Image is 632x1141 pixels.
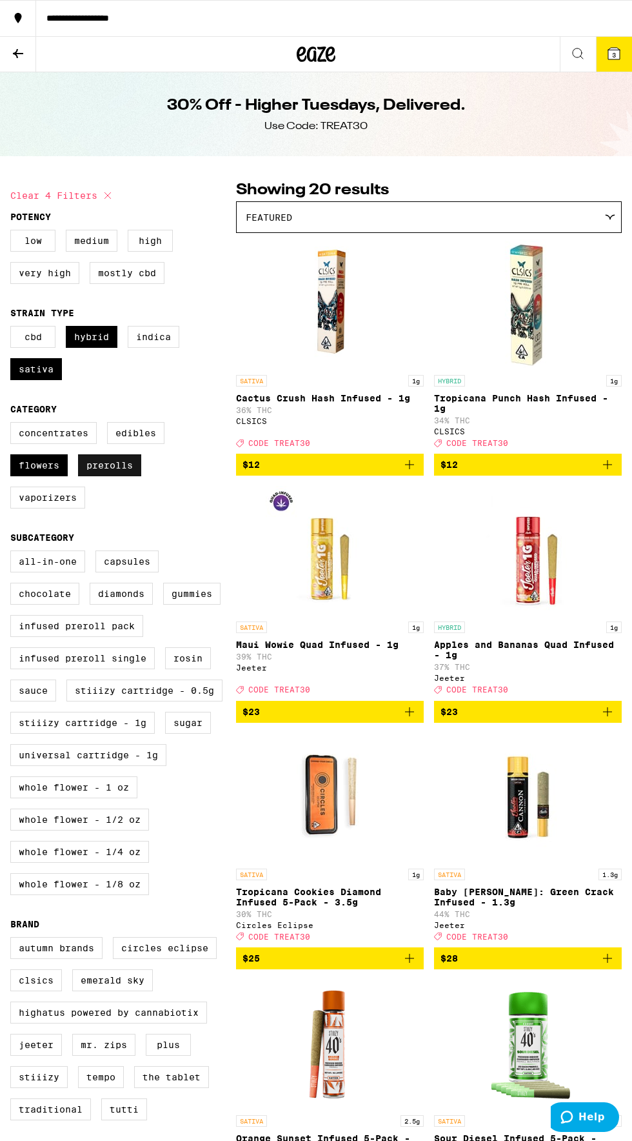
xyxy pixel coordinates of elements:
label: Traditional [10,1098,91,1120]
img: Jeeter - Baby Cannon: Green Crack Infused - 1.3g [464,733,593,862]
label: Indica [128,326,179,348]
span: CODE TREAT30 [446,439,508,447]
label: Hybrid [66,326,117,348]
legend: Strain Type [10,308,74,318]
label: Medium [66,230,117,252]
span: $12 [242,459,260,470]
label: Sativa [10,358,62,380]
p: 36% THC [236,406,424,414]
button: Add to bag [434,947,622,969]
label: Infused Preroll Single [10,647,155,669]
label: Universal Cartridge - 1g [10,744,166,766]
span: CODE TREAT30 [248,933,310,941]
div: Jeeter [236,663,424,672]
label: Mr. Zips [72,1034,135,1056]
label: Mostly CBD [90,262,164,284]
label: Very High [10,262,79,284]
label: Whole Flower - 1 oz [10,776,137,798]
p: Maui Wowie Quad Infused - 1g [236,640,424,650]
iframe: Opens a widget where you can find more information [551,1102,619,1135]
p: 1g [606,375,622,387]
label: Autumn Brands [10,937,103,959]
label: Concentrates [10,422,97,444]
label: High [128,230,173,252]
span: CODE TREAT30 [248,439,310,447]
a: Open page for Maui Wowie Quad Infused - 1g from Jeeter [236,486,424,700]
p: SATIVA [236,621,267,633]
label: Whole Flower - 1/4 oz [10,841,149,863]
div: Jeeter [434,674,622,682]
a: Open page for Baby Cannon: Green Crack Infused - 1.3g from Jeeter [434,733,622,947]
label: Prerolls [78,454,141,476]
label: Capsules [95,550,159,572]
img: CLSICS - Tropicana Punch Hash Infused - 1g [464,239,593,369]
label: Jeeter [10,1034,62,1056]
p: 44% THC [434,910,622,918]
span: CODE TREAT30 [446,686,508,694]
p: SATIVA [236,869,267,880]
p: Baby [PERSON_NAME]: Green Crack Infused - 1.3g [434,887,622,907]
label: Highatus Powered by Cannabiotix [10,1002,207,1024]
span: $12 [440,459,458,470]
legend: Subcategory [10,532,74,543]
p: 34% THC [434,416,622,425]
img: Jeeter - Maui Wowie Quad Infused - 1g [266,486,395,615]
div: Jeeter [434,921,622,929]
label: STIIIZY Cartridge - 1g [10,712,155,734]
button: Add to bag [434,454,622,476]
button: Clear 4 filters [10,179,115,212]
button: Add to bag [236,454,424,476]
label: Low [10,230,55,252]
p: 1g [408,621,424,633]
p: HYBRID [434,375,465,387]
img: STIIIZY - Sour Diesel Infused 5-Pack - 2.5g [464,980,593,1109]
img: Circles Eclipse - Tropicana Cookies Diamond Infused 5-Pack - 3.5g [266,733,395,862]
span: Featured [246,212,292,223]
p: SATIVA [236,375,267,387]
label: Rosin [165,647,211,669]
label: Sugar [165,712,211,734]
label: Infused Preroll Pack [10,615,143,637]
legend: Brand [10,919,39,929]
legend: Category [10,404,57,414]
button: Add to bag [236,947,424,969]
img: STIIIZY - Orange Sunset Infused 5-Pack - 2.5g [266,980,395,1109]
label: Diamonds [90,583,153,605]
span: $25 [242,953,260,964]
span: CODE TREAT30 [248,686,310,694]
label: CLSICS [10,969,62,991]
p: Apples and Bananas Quad Infused - 1g [434,640,622,660]
span: 3 [612,51,616,59]
label: PLUS [146,1034,191,1056]
label: Flowers [10,454,68,476]
div: CLSICS [236,417,424,425]
label: Gummies [163,583,221,605]
p: HYBRID [434,621,465,633]
h1: 30% Off - Higher Tuesdays, Delivered. [167,95,466,117]
label: STIIIZY Cartridge - 0.5g [66,680,222,702]
label: Chocolate [10,583,79,605]
label: Emerald Sky [72,969,153,991]
label: Tempo [78,1066,124,1088]
label: Vaporizers [10,487,85,509]
p: 37% THC [434,663,622,671]
span: $23 [242,707,260,717]
label: The Tablet [134,1066,209,1088]
label: All-In-One [10,550,85,572]
a: Open page for Tropicana Cookies Diamond Infused 5-Pack - 3.5g from Circles Eclipse [236,733,424,947]
label: Whole Flower - 1/8 oz [10,873,149,895]
p: 30% THC [236,910,424,918]
label: STIIIZY [10,1066,68,1088]
a: Open page for Tropicana Punch Hash Infused - 1g from CLSICS [434,239,622,454]
img: Jeeter - Apples and Bananas Quad Infused - 1g [464,486,593,615]
span: $28 [440,953,458,964]
button: Add to bag [434,701,622,723]
label: Sauce [10,680,56,702]
span: $23 [440,707,458,717]
p: 1.3g [598,869,622,880]
p: Tropicana Cookies Diamond Infused 5-Pack - 3.5g [236,887,424,907]
p: 2.5g [400,1115,424,1127]
p: SATIVA [434,1115,465,1127]
label: Edibles [107,422,164,444]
